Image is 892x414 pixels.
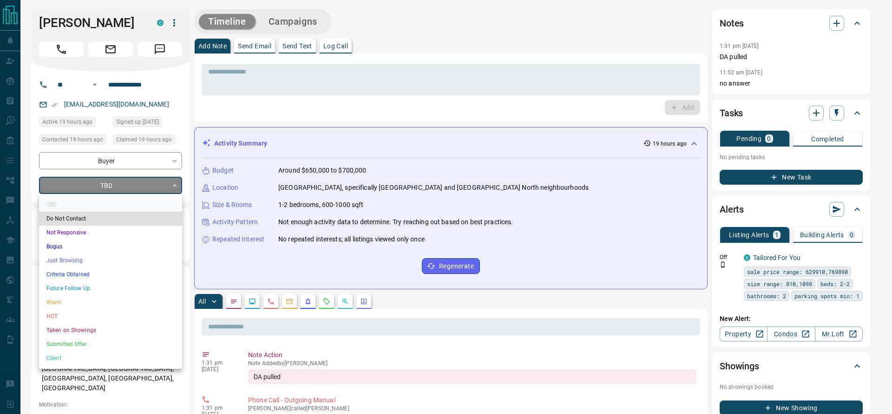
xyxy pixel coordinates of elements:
[39,267,182,281] li: Criteria Obtained
[39,323,182,337] li: Taken on Showings
[39,212,182,226] li: Do Not Contact
[39,254,182,267] li: Just Browsing
[39,226,182,240] li: Not Responsive
[39,295,182,309] li: Warm
[39,351,182,365] li: Client
[39,281,182,295] li: Future Follow Up
[39,309,182,323] li: HOT
[39,240,182,254] li: Bogus
[39,337,182,351] li: Submitted Offer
